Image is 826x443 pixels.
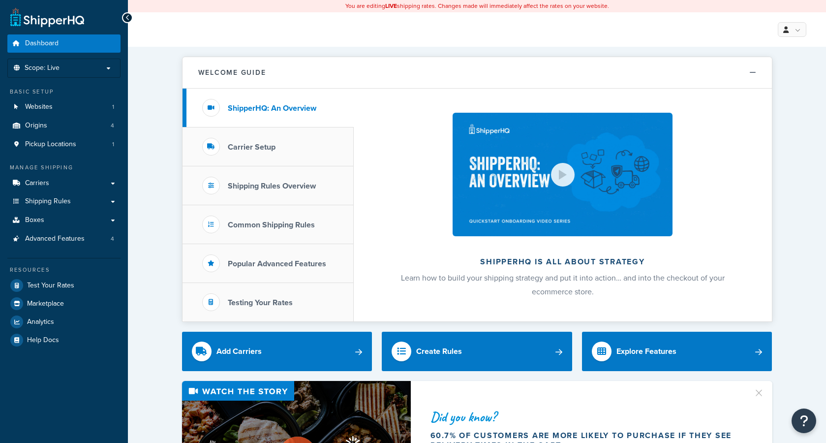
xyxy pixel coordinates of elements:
[216,345,262,358] div: Add Carriers
[582,332,772,371] a: Explore Features
[792,409,816,433] button: Open Resource Center
[27,282,74,290] span: Test Your Rates
[7,266,121,274] div: Resources
[27,300,64,308] span: Marketplace
[228,104,316,113] h3: ShipperHQ: An Overview
[25,64,60,72] span: Scope: Live
[7,135,121,154] li: Pickup Locations
[7,34,121,53] a: Dashboard
[7,117,121,135] a: Origins4
[401,272,725,297] span: Learn how to build your shipping strategy and put it into action… and into the checkout of your e...
[453,113,672,236] img: ShipperHQ is all about strategy
[7,277,121,294] a: Test Your Rates
[430,410,741,424] div: Did you know?
[27,318,54,326] span: Analytics
[183,57,772,89] button: Welcome Guide
[416,345,462,358] div: Create Rules
[228,259,326,268] h3: Popular Advanced Features
[380,257,746,266] h2: ShipperHQ is all about strategy
[25,197,71,206] span: Shipping Rules
[7,331,121,349] a: Help Docs
[616,345,676,358] div: Explore Features
[25,216,44,224] span: Boxes
[198,69,266,76] h2: Welcome Guide
[228,221,315,229] h3: Common Shipping Rules
[25,140,76,149] span: Pickup Locations
[7,174,121,192] a: Carriers
[25,122,47,130] span: Origins
[7,98,121,116] li: Websites
[111,235,114,243] span: 4
[7,117,121,135] li: Origins
[25,179,49,188] span: Carriers
[7,230,121,248] li: Advanced Features
[7,295,121,313] a: Marketplace
[7,192,121,211] a: Shipping Rules
[25,103,53,111] span: Websites
[7,211,121,229] a: Boxes
[228,143,275,152] h3: Carrier Setup
[7,313,121,331] a: Analytics
[228,182,316,190] h3: Shipping Rules Overview
[382,332,572,371] a: Create Rules
[111,122,114,130] span: 4
[7,230,121,248] a: Advanced Features4
[25,235,85,243] span: Advanced Features
[27,336,59,345] span: Help Docs
[385,1,397,10] b: LIVE
[182,332,372,371] a: Add Carriers
[228,298,293,307] h3: Testing Your Rates
[7,98,121,116] a: Websites1
[7,163,121,172] div: Manage Shipping
[112,103,114,111] span: 1
[7,88,121,96] div: Basic Setup
[7,135,121,154] a: Pickup Locations1
[25,39,59,48] span: Dashboard
[112,140,114,149] span: 1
